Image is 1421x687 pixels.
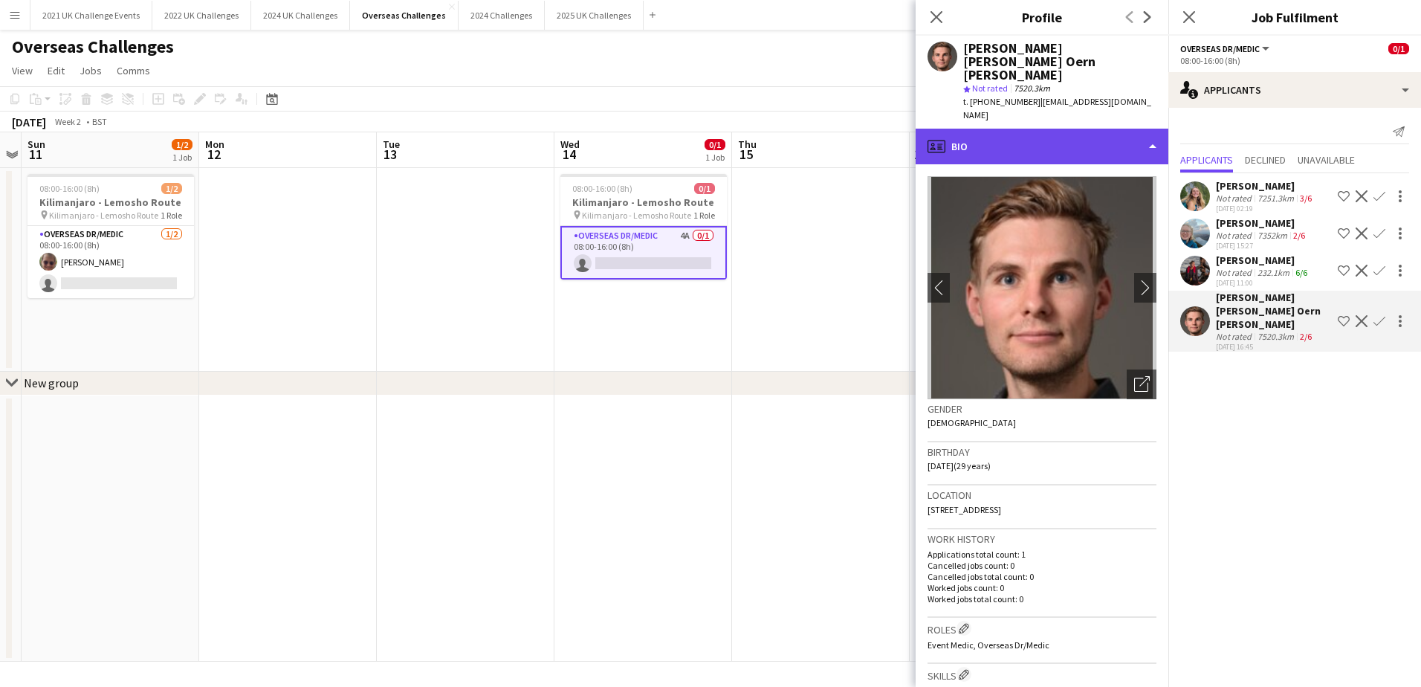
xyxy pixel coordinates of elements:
[560,174,727,280] app-job-card: 08:00-16:00 (8h)0/1Kilimanjaro - Lemosho Route Kilimanjaro - Lemosho Route1 RoleOverseas Dr/Medic...
[582,210,691,221] span: Kilimanjaro - Lemosho Route
[1180,55,1409,66] div: 08:00-16:00 (8h)
[928,593,1156,604] p: Worked jobs total count: 0
[1168,7,1421,27] h3: Job Fulfilment
[172,139,192,150] span: 1/2
[705,139,725,150] span: 0/1
[963,96,1040,107] span: t. [PHONE_NUMBER]
[1255,267,1292,278] div: 232.1km
[928,571,1156,582] p: Cancelled jobs total count: 0
[928,504,1001,515] span: [STREET_ADDRESS]
[27,138,45,151] span: Sun
[27,226,194,298] app-card-role: Overseas Dr/Medic1/208:00-16:00 (8h)[PERSON_NAME]
[1216,254,1310,267] div: [PERSON_NAME]
[30,1,152,30] button: 2021 UK Challenge Events
[736,146,757,163] span: 15
[558,146,580,163] span: 14
[1180,43,1260,54] span: Overseas Dr/Medic
[928,560,1156,571] p: Cancelled jobs count: 0
[928,667,1156,683] h3: Skills
[560,138,580,151] span: Wed
[42,61,71,80] a: Edit
[928,445,1156,459] h3: Birthday
[74,61,108,80] a: Jobs
[1127,370,1156,399] div: Open photos pop-in
[928,639,1049,651] span: Event Medic, Overseas Dr/Medic
[916,129,1168,164] div: Bio
[27,196,194,209] h3: Kilimanjaro - Lemosho Route
[459,1,545,30] button: 2024 Challenges
[92,116,107,127] div: BST
[12,36,174,58] h1: Overseas Challenges
[111,61,156,80] a: Comms
[172,152,192,163] div: 1 Job
[1216,179,1315,193] div: [PERSON_NAME]
[1216,291,1332,331] div: [PERSON_NAME] [PERSON_NAME] Oern [PERSON_NAME]
[963,96,1151,120] span: | [EMAIL_ADDRESS][DOMAIN_NAME]
[1011,83,1053,94] span: 7520.3km
[928,582,1156,593] p: Worked jobs count: 0
[560,226,727,280] app-card-role: Overseas Dr/Medic4A0/108:00-16:00 (8h)
[928,549,1156,560] p: Applications total count: 1
[963,42,1156,82] div: [PERSON_NAME] [PERSON_NAME] Oern [PERSON_NAME]
[205,138,224,151] span: Mon
[381,146,400,163] span: 13
[1216,241,1308,251] div: [DATE] 15:27
[161,183,182,194] span: 1/2
[928,417,1016,428] span: [DEMOGRAPHIC_DATA]
[48,64,65,77] span: Edit
[1293,230,1305,241] app-skills-label: 2/6
[972,83,1008,94] span: Not rated
[117,64,150,77] span: Comms
[1180,43,1272,54] button: Overseas Dr/Medic
[12,115,46,129] div: [DATE]
[27,174,194,298] app-job-card: 08:00-16:00 (8h)1/2Kilimanjaro - Lemosho Route Kilimanjaro - Lemosho Route1 RoleOverseas Dr/Medic...
[1216,278,1310,288] div: [DATE] 11:00
[916,7,1168,27] h3: Profile
[705,152,725,163] div: 1 Job
[49,116,86,127] span: Week 2
[152,1,251,30] button: 2022 UK Challenges
[1388,43,1409,54] span: 0/1
[1216,216,1308,230] div: [PERSON_NAME]
[1300,193,1312,204] app-skills-label: 3/6
[1216,204,1315,213] div: [DATE] 02:19
[1245,155,1286,165] span: Declined
[1216,342,1332,352] div: [DATE] 16:45
[1255,193,1297,204] div: 7251.3km
[738,138,757,151] span: Thu
[1300,331,1312,342] app-skills-label: 2/6
[1168,72,1421,108] div: Applicants
[350,1,459,30] button: Overseas Challenges
[928,460,991,471] span: [DATE] (29 years)
[545,1,644,30] button: 2025 UK Challenges
[928,621,1156,636] h3: Roles
[24,375,79,390] div: New group
[6,61,39,80] a: View
[1180,155,1233,165] span: Applicants
[383,138,400,151] span: Tue
[1216,331,1255,342] div: Not rated
[1295,267,1307,278] app-skills-label: 6/6
[1255,230,1290,241] div: 7352km
[928,532,1156,546] h3: Work history
[1216,267,1255,278] div: Not rated
[1298,155,1355,165] span: Unavailable
[161,210,182,221] span: 1 Role
[80,64,102,77] span: Jobs
[560,196,727,209] h3: Kilimanjaro - Lemosho Route
[1216,230,1255,241] div: Not rated
[928,488,1156,502] h3: Location
[694,183,715,194] span: 0/1
[49,210,158,221] span: Kilimanjaro - Lemosho Route
[25,146,45,163] span: 11
[1216,193,1255,204] div: Not rated
[1255,331,1297,342] div: 7520.3km
[203,146,224,163] span: 12
[39,183,100,194] span: 08:00-16:00 (8h)
[928,176,1156,399] img: Crew avatar or photo
[913,146,928,163] span: 16
[12,64,33,77] span: View
[693,210,715,221] span: 1 Role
